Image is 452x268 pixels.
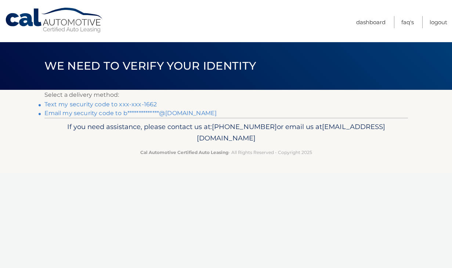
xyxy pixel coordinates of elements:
p: If you need assistance, please contact us at: or email us at [49,121,403,144]
a: Text my security code to xxx-xxx-1662 [44,101,157,108]
a: Cal Automotive [5,7,104,33]
a: FAQ's [401,16,414,28]
a: Dashboard [356,16,386,28]
a: Logout [430,16,447,28]
span: We need to verify your identity [44,59,256,73]
p: - All Rights Reserved - Copyright 2025 [49,148,403,156]
strong: Cal Automotive Certified Auto Leasing [140,150,228,155]
p: Select a delivery method: [44,90,408,100]
span: [PHONE_NUMBER] [212,122,277,131]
